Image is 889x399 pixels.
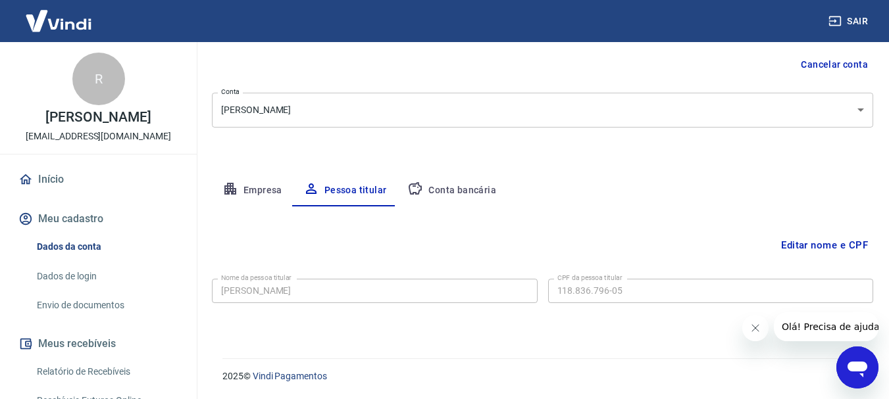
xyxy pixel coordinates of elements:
a: Relatório de Recebíveis [32,358,181,385]
button: Editar nome e CPF [776,233,873,258]
div: [PERSON_NAME] [212,93,873,128]
button: Meu cadastro [16,204,181,233]
label: CPF da pessoa titular [557,273,622,283]
div: R [72,53,125,105]
iframe: Botão para abrir a janela de mensagens [836,346,878,388]
button: Pessoa titular [293,175,397,206]
a: Dados de login [32,263,181,290]
iframe: Fechar mensagem [742,315,769,341]
button: Empresa [212,175,293,206]
label: Conta [221,87,240,97]
a: Vindi Pagamentos [253,371,327,381]
button: Cancelar conta [796,53,873,77]
span: Olá! Precisa de ajuda? [8,9,111,20]
label: Nome da pessoa titular [221,273,292,283]
button: Conta bancária [397,175,507,206]
p: [EMAIL_ADDRESS][DOMAIN_NAME] [26,129,171,143]
a: Envio de documentos [32,292,181,319]
a: Início [16,165,181,194]
p: 2025 © [222,369,857,383]
iframe: Mensagem da empresa [774,312,878,341]
p: [PERSON_NAME] [45,110,151,124]
img: Vindi [16,1,101,41]
a: Dados da conta [32,233,181,260]
button: Meus recebíveis [16,329,181,358]
button: Sair [826,9,873,34]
